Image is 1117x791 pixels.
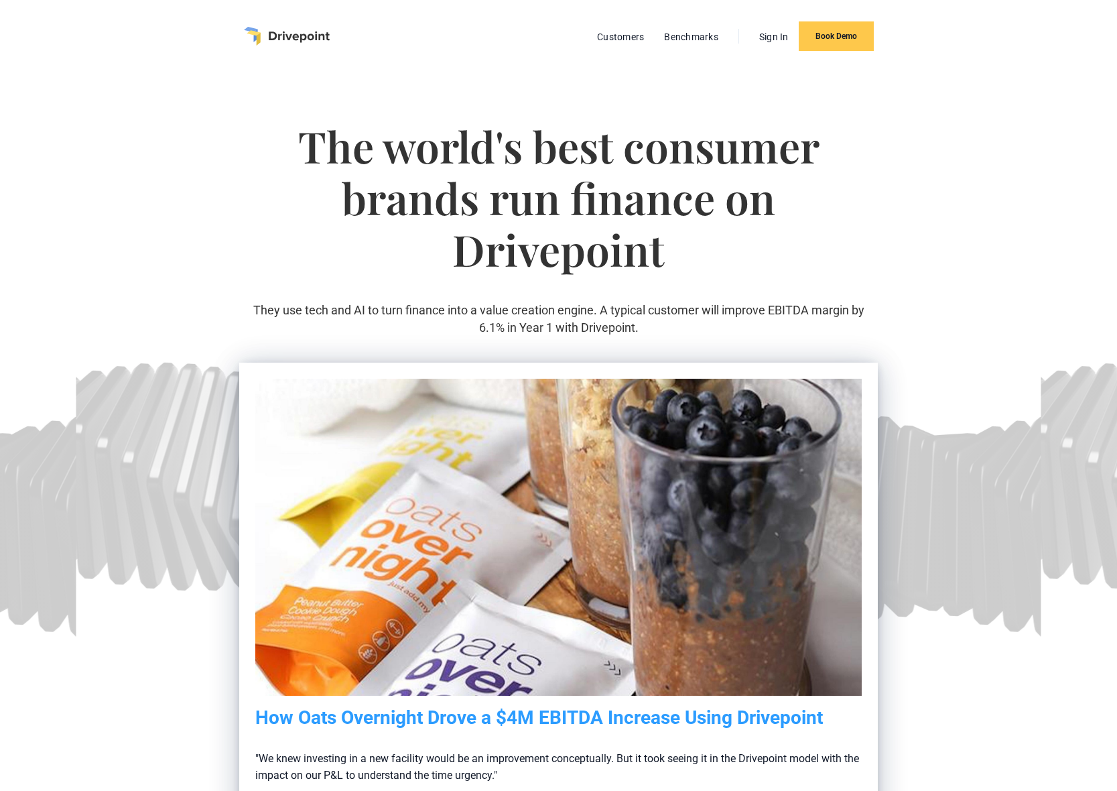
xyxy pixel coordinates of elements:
[799,21,874,51] a: Book Demo
[255,707,861,729] h5: How Oats Overnight Drove a $4M EBITDA Increase Using Drivepoint
[244,27,330,46] a: home
[752,28,795,46] a: Sign In
[590,28,651,46] a: Customers
[657,28,725,46] a: Benchmarks
[239,302,877,335] p: They use tech and AI to turn finance into a value creation engine. A typical customer will improv...
[239,121,877,302] h1: The world's best consumer brands run finance on Drivepoint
